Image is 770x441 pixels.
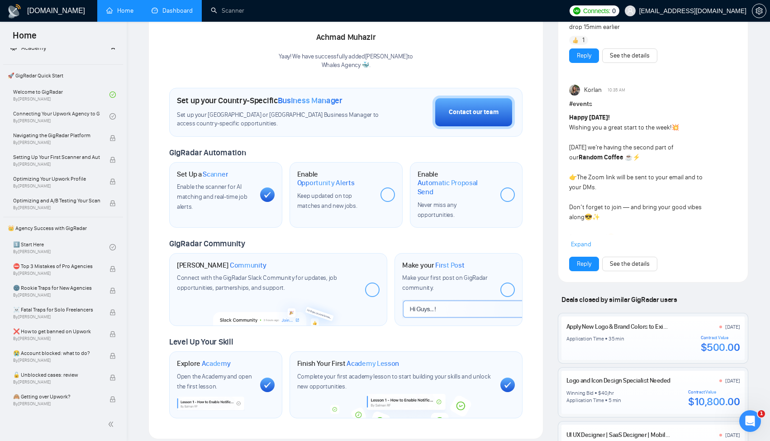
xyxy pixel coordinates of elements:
[569,85,580,96] img: Korlan
[109,157,116,163] span: lock
[433,96,515,129] button: Contact our team
[152,7,193,14] a: dashboardDashboard
[109,374,116,381] span: lock
[569,12,703,32] div: Thanks! FYI - Have a hard stop and will need to drop 15mim earlier
[109,288,116,294] span: lock
[566,377,670,384] a: Logo and Icon Design Specialist Needed
[177,170,228,179] h1: Set Up a
[13,196,100,205] span: Optimizing and A/B Testing Your Scanner for Better Results
[701,340,740,354] div: $500.00
[169,148,246,158] span: GigRadar Automation
[573,7,580,14] img: upwork-logo.png
[610,51,650,61] a: See the details
[297,359,399,368] h1: Finish Your First
[109,244,116,250] span: check-circle
[109,135,116,141] span: lock
[725,431,740,439] div: [DATE]
[569,173,577,181] span: 👉
[177,111,380,128] span: Set up your [GEOGRAPHIC_DATA] or [GEOGRAPHIC_DATA] Business Manager to access country-specific op...
[13,349,100,358] span: 😭 Account blocked: what to do?
[177,373,252,390] span: Open the Academy and open the first lesson.
[13,379,100,385] span: By [PERSON_NAME]
[701,335,740,340] div: Contract Value
[13,314,100,320] span: By [PERSON_NAME]
[608,389,614,397] div: /hr
[347,359,399,368] span: Academy Lesson
[109,91,116,98] span: check-circle
[569,114,610,121] strong: Happy [DATE]!
[688,395,740,408] div: $10,800.00
[402,274,487,292] span: Make your first post on GigRadar community.
[608,397,621,404] div: 5 min
[13,336,100,341] span: By [PERSON_NAME]
[569,48,599,63] button: Reply
[109,331,116,337] span: lock
[109,200,116,206] span: lock
[601,389,608,397] div: 40
[13,162,100,167] span: By [PERSON_NAME]
[739,410,761,432] iframe: Intercom live chat
[13,106,109,126] a: Connecting Your Upwork Agency to GigRadarBy[PERSON_NAME]
[418,178,494,196] span: Automatic Proposal Send
[435,261,464,270] span: First Post
[569,99,737,109] h1: # events
[598,389,601,397] div: $
[688,389,740,395] div: Contract Value
[4,67,122,85] span: 🚀 GigRadar Quick Start
[169,337,233,347] span: Level Up Your Skill
[607,233,615,241] span: ☺️
[106,7,133,14] a: homeHome
[203,170,228,179] span: Scanner
[13,131,100,140] span: Navigating the GigRadar Platform
[21,44,46,52] span: Academy
[608,335,624,342] div: 35 min
[230,261,266,270] span: Community
[13,327,100,336] span: ❌ How to get banned on Upwork
[610,259,650,269] a: See the details
[13,292,100,298] span: By [PERSON_NAME]
[418,170,494,197] h1: Enable
[572,37,579,43] img: 👍
[177,261,266,270] h1: [PERSON_NAME]
[627,8,633,14] span: user
[571,240,591,248] span: Expand
[402,261,464,270] h1: Make your
[566,335,604,342] div: Application Time
[13,283,100,292] span: 🌚 Rookie Traps for New Agencies
[278,96,342,105] span: Business Manager
[752,4,766,18] button: setting
[584,85,602,95] span: Korlan
[169,239,245,249] span: GigRadar Community
[632,153,640,161] span: ⚡
[13,85,109,105] a: Welcome to GigRadarBy[PERSON_NAME]
[109,178,116,185] span: lock
[577,259,591,269] a: Reply
[177,274,337,292] span: Connect with the GigRadar Slack Community for updates, job opportunities, partnerships, and support.
[297,373,491,390] span: Complete your first academy lesson to start building your skills and unlock new opportunities.
[297,170,373,187] h1: Enable
[13,140,100,145] span: By [PERSON_NAME]
[608,86,625,94] span: 10:35 AM
[13,174,100,183] span: Optimizing Your Upwork Profile
[449,107,499,117] div: Contact our team
[579,153,623,161] strong: Random Coffee
[13,392,100,401] span: 🙈 Getting over Upwork?
[671,124,679,131] span: 💥
[297,192,357,210] span: Keep updated on top matches and new jobs.
[13,183,100,189] span: By [PERSON_NAME]
[13,358,100,363] span: By [PERSON_NAME]
[592,213,600,221] span: ✨
[177,183,247,211] span: Enable the scanner for AI matching and real-time job alerts.
[109,353,116,359] span: lock
[177,96,342,105] h1: Set up your Country-Specific
[10,44,46,52] span: Academy
[7,4,22,19] img: logo
[279,53,413,70] div: Yaay! We have successfully added [PERSON_NAME] to
[109,113,116,120] span: check-circle
[109,309,116,316] span: lock
[752,7,766,14] span: setting
[279,61,413,70] p: Whales Agency 🐳 .
[213,294,343,326] img: slackcommunity-bg.png
[4,219,122,237] span: 👑 Agency Success with GigRadar
[13,205,100,211] span: By [PERSON_NAME]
